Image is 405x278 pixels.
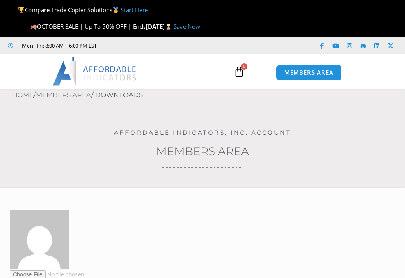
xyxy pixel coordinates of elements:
span: OCTOBER SALE | Up To 50% OFF | Ends [30,22,146,30]
img: 4962ea3bcd472ca18eb50f8c263cc3739505ef7038536f8b3db7340d802605ab [10,210,69,269]
img: 🍂 [31,24,37,30]
img: 🥇 [113,7,119,13]
nav: Breadcrumb [12,89,405,102]
a: Home [12,91,33,99]
span: MEMBERS AREA [284,70,333,76]
a: Affordable Indicators, Inc. Account [114,129,291,136]
a: 0 [222,60,256,83]
a: MEMBERS AREA [276,65,342,81]
a: Members Area [156,145,249,158]
a: Members Area [36,91,91,99]
span: 0 [241,63,247,70]
iframe: Customer reviews powered by Trustpilot [101,42,219,50]
img: LogoAI | Affordable Indicators – NinjaTrader [53,57,137,85]
a: Start Here [121,6,148,14]
strong: [DATE] [146,22,173,30]
span: Mon - Fri: 8:00 AM – 6:00 PM EST [20,41,97,50]
img: ⌛ [166,24,171,30]
span: Compare Trade Copier Solutions [18,6,148,14]
img: 🏆 [18,7,24,13]
a: Save Now [173,22,200,30]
